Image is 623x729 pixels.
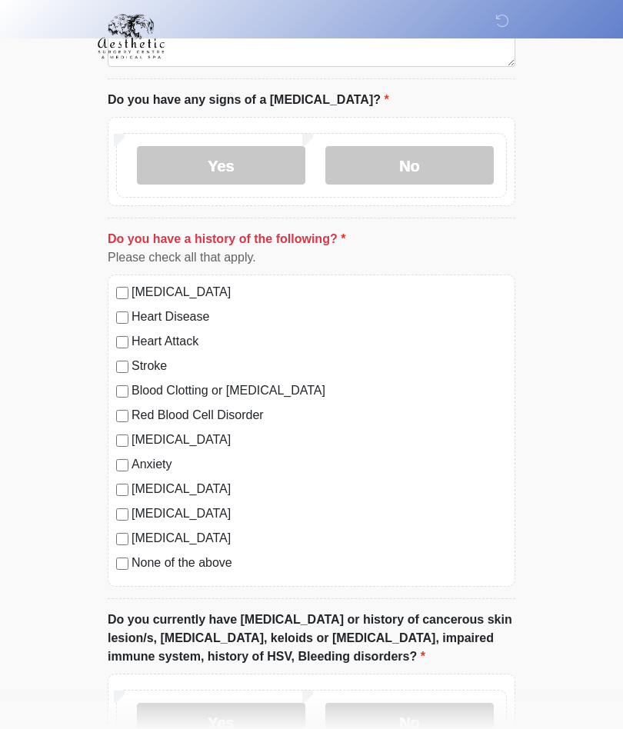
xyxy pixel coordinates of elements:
[132,554,507,572] label: None of the above
[116,361,128,373] input: Stroke
[132,529,507,548] label: [MEDICAL_DATA]
[137,146,305,185] label: Yes
[132,431,507,449] label: [MEDICAL_DATA]
[116,508,128,521] input: [MEDICAL_DATA]
[132,504,507,523] label: [MEDICAL_DATA]
[132,455,507,474] label: Anxiety
[132,308,507,326] label: Heart Disease
[132,332,507,351] label: Heart Attack
[108,248,515,267] div: Please check all that apply.
[116,336,128,348] input: Heart Attack
[108,230,345,248] label: Do you have a history of the following?
[325,146,494,185] label: No
[132,381,507,400] label: Blood Clotting or [MEDICAL_DATA]
[116,287,128,299] input: [MEDICAL_DATA]
[116,434,128,447] input: [MEDICAL_DATA]
[116,459,128,471] input: Anxiety
[116,311,128,324] input: Heart Disease
[132,406,507,424] label: Red Blood Cell Disorder
[108,91,389,109] label: Do you have any signs of a [MEDICAL_DATA]?
[116,410,128,422] input: Red Blood Cell Disorder
[116,533,128,545] input: [MEDICAL_DATA]
[132,480,507,498] label: [MEDICAL_DATA]
[92,12,170,61] img: Aesthetic Surgery Centre, PLLC Logo
[132,357,507,375] label: Stroke
[116,385,128,398] input: Blood Clotting or [MEDICAL_DATA]
[116,558,128,570] input: None of the above
[132,283,507,301] label: [MEDICAL_DATA]
[108,611,515,666] label: Do you currently have [MEDICAL_DATA] or history of cancerous skin lesion/s, [MEDICAL_DATA], keloi...
[116,484,128,496] input: [MEDICAL_DATA]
